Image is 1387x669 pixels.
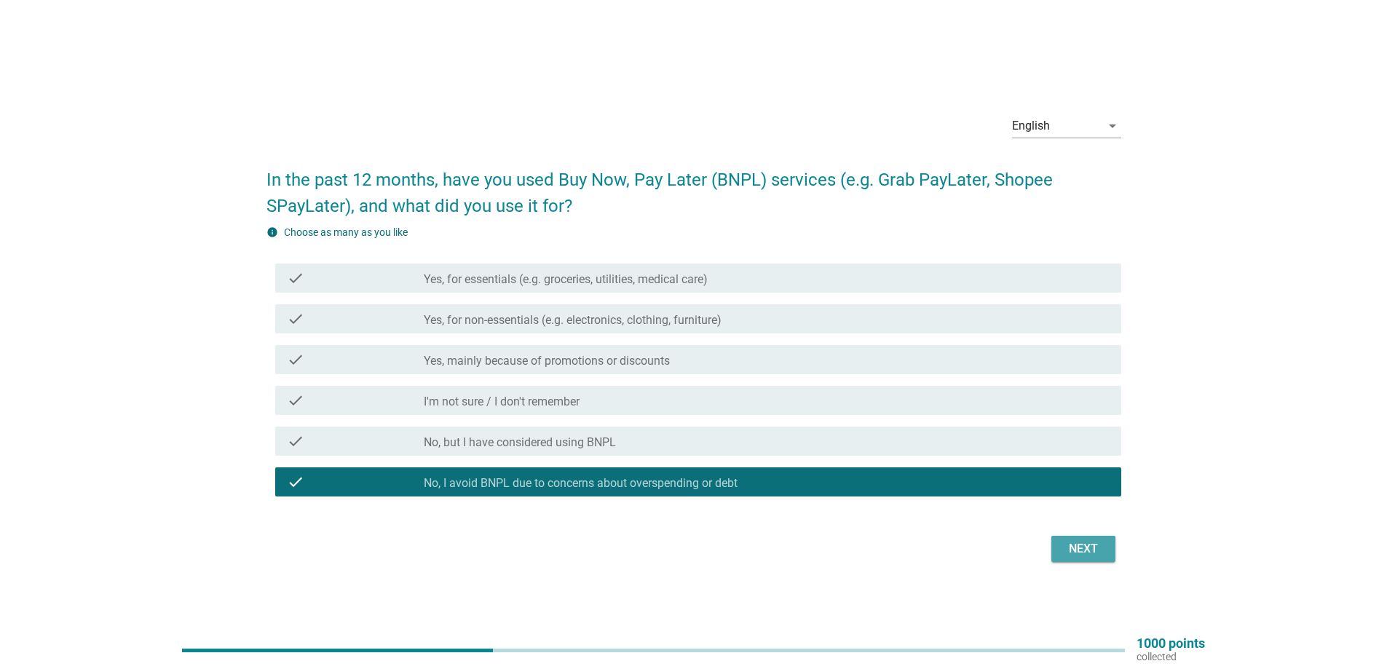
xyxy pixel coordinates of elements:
[1137,650,1205,663] p: collected
[287,269,304,287] i: check
[1012,119,1050,132] div: English
[287,473,304,491] i: check
[424,354,670,368] label: Yes, mainly because of promotions or discounts
[424,313,722,328] label: Yes, for non-essentials (e.g. electronics, clothing, furniture)
[287,392,304,409] i: check
[284,226,408,238] label: Choose as many as you like
[287,310,304,328] i: check
[424,395,580,409] label: I'm not sure / I don't remember
[1137,637,1205,650] p: 1000 points
[1104,117,1121,135] i: arrow_drop_down
[424,476,738,491] label: No, I avoid BNPL due to concerns about overspending or debt
[266,152,1121,219] h2: In the past 12 months, have you used Buy Now, Pay Later (BNPL) services (e.g. Grab PayLater, Shop...
[287,351,304,368] i: check
[1051,536,1115,562] button: Next
[287,432,304,450] i: check
[424,435,616,450] label: No, but I have considered using BNPL
[424,272,708,287] label: Yes, for essentials (e.g. groceries, utilities, medical care)
[1063,540,1104,558] div: Next
[266,226,278,238] i: info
